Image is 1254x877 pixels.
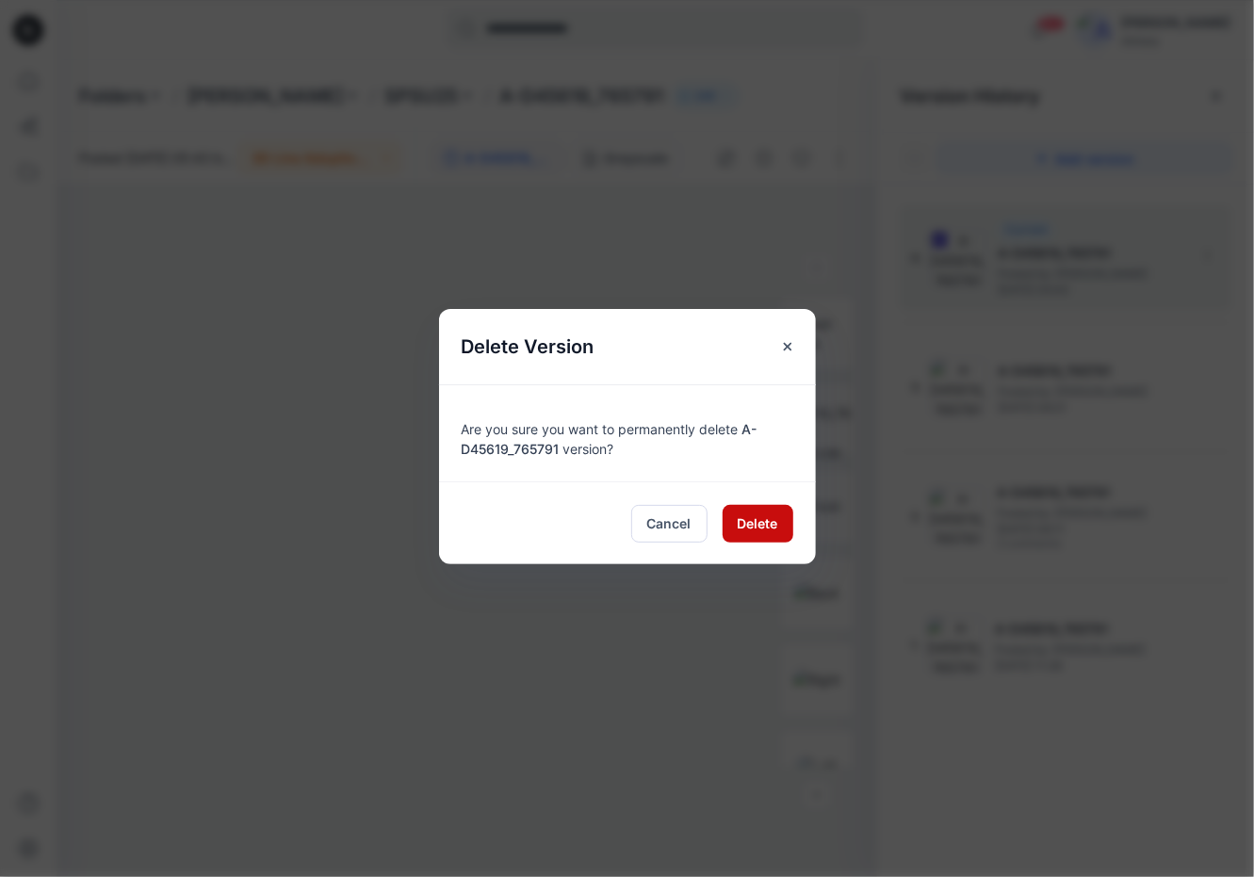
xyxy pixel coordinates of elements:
[723,505,793,543] button: Delete
[631,505,708,543] button: Cancel
[738,513,778,533] span: Delete
[647,513,692,533] span: Cancel
[462,408,793,459] div: Are you sure you want to permanently delete version?
[439,309,617,384] h5: Delete Version
[771,330,805,364] button: Close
